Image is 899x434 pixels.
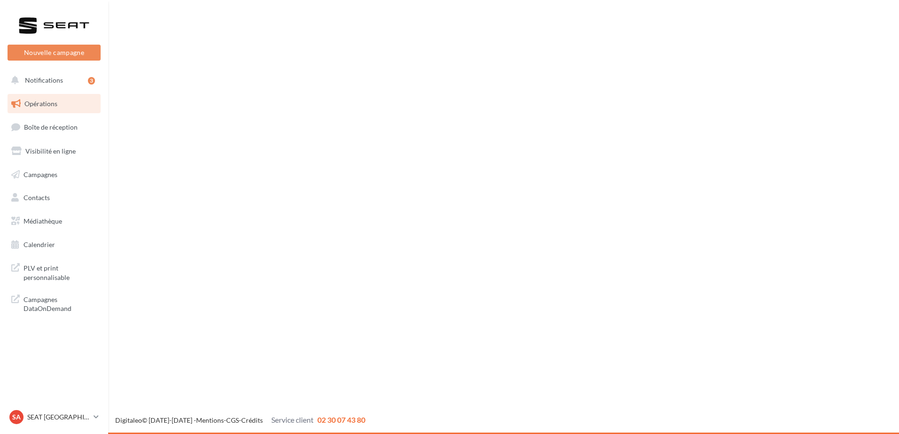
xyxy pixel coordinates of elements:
[6,211,103,231] a: Médiathèque
[24,170,57,178] span: Campagnes
[6,289,103,317] a: Campagnes DataOnDemand
[271,415,314,424] span: Service client
[6,141,103,161] a: Visibilité en ligne
[6,70,99,90] button: Notifications 3
[24,293,97,313] span: Campagnes DataOnDemand
[115,416,142,424] a: Digitaleo
[8,408,101,426] a: SA SEAT [GEOGRAPHIC_DATA]
[226,416,239,424] a: CGS
[115,416,365,424] span: © [DATE]-[DATE] - - -
[88,77,95,85] div: 3
[6,165,103,185] a: Campagnes
[24,194,50,201] span: Contacts
[6,188,103,208] a: Contacts
[241,416,263,424] a: Crédits
[8,45,101,61] button: Nouvelle campagne
[317,415,365,424] span: 02 30 07 43 80
[24,262,97,282] span: PLV et print personnalisable
[12,412,21,422] span: SA
[6,258,103,286] a: PLV et print personnalisable
[27,412,90,422] p: SEAT [GEOGRAPHIC_DATA]
[196,416,224,424] a: Mentions
[24,100,57,108] span: Opérations
[24,217,62,225] span: Médiathèque
[6,117,103,137] a: Boîte de réception
[6,94,103,114] a: Opérations
[24,240,55,248] span: Calendrier
[6,235,103,255] a: Calendrier
[25,76,63,84] span: Notifications
[25,147,76,155] span: Visibilité en ligne
[24,123,78,131] span: Boîte de réception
